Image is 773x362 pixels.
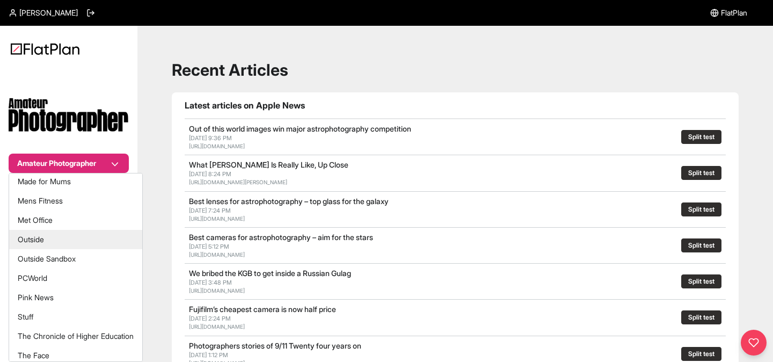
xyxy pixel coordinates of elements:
button: Amateur Photographer [9,154,129,173]
button: Stuff [9,307,142,327]
button: Outside Sandbox [9,249,142,269]
button: Outside [9,230,142,249]
button: Made for Mums [9,172,142,191]
div: Amateur Photographer [9,173,143,362]
button: The Chronicle of Higher Education [9,327,142,346]
button: Mens Fitness [9,191,142,211]
button: PCWorld [9,269,142,288]
button: Met Office [9,211,142,230]
button: Pink News [9,288,142,307]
